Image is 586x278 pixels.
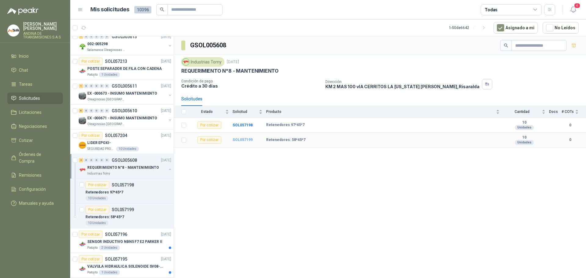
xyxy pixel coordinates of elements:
p: GSOL005611 [112,84,137,88]
p: LIDER EPOXI- [87,140,111,146]
p: Dirección [325,80,479,84]
b: 0 [562,137,579,143]
img: Company Logo [79,265,86,273]
p: EX -000673 - INSUMO MANTENIMIENTO [87,91,157,96]
div: 0 [99,34,104,39]
a: Inicio [7,50,63,62]
div: Por cotizar [85,181,109,189]
th: Cantidad [503,106,549,118]
p: [DATE] [161,83,171,89]
span: Negociaciones [19,123,47,130]
p: GSOL005610 [112,109,137,113]
div: Por cotizar [79,255,103,263]
a: Chat [7,64,63,76]
b: 10 [503,135,545,140]
p: SENSOR INDUCTIVO NBN5 F7 E2 PARKER II [87,239,162,245]
p: SEGURIDAD PROVISER LTDA [87,146,115,151]
div: 2 Unidades [99,245,120,250]
p: [DATE] [161,34,171,40]
div: 0 [94,84,99,88]
span: Configuración [19,186,46,193]
div: 6 [79,109,83,113]
p: [DATE] [161,157,171,163]
a: 1 0 0 0 0 0 GSOL005611[DATE] Company LogoEX -000673 - INSUMO MANTENIMIENTOOleaginosas [GEOGRAPHIC... [79,82,172,102]
a: Por cotizarSOL057198Retenedores 97*45*710 Unidades [70,179,174,204]
p: [DATE] [227,59,239,65]
div: 0 [84,109,89,113]
span: search [504,43,508,48]
div: 0 [89,109,94,113]
button: No Leídos [543,22,579,34]
div: 0 [99,84,104,88]
p: [DATE] [161,232,171,237]
b: SOL057198 [233,123,253,127]
div: 0 [105,158,109,162]
span: Estado [190,110,224,114]
p: GSOL005608 [112,158,137,162]
p: [DATE] [161,256,171,262]
p: REQUERIMIENTO N°8 - MANTENIMIENTO [87,165,159,171]
p: Oleaginosas [GEOGRAPHIC_DATA][PERSON_NAME] [87,122,126,127]
a: Cotizar [7,135,63,146]
img: Company Logo [79,67,86,75]
div: Por cotizar [79,58,103,65]
p: KM 2 MAS 100 vIA CERRITOS LA [US_STATE] [PERSON_NAME] , Risaralda [325,84,479,89]
p: Patojito [87,245,98,250]
p: Industrias Tomy [87,171,110,176]
span: # COTs [562,110,574,114]
p: Oleaginosas [GEOGRAPHIC_DATA][PERSON_NAME] [87,97,126,102]
span: 10396 [134,6,151,13]
p: SOL057204 [105,133,127,138]
div: 10 Unidades [85,196,108,201]
div: Todas [485,6,497,13]
p: SOL057213 [105,59,127,63]
p: EX -000671 - INSUMO MANTENIMIENTO [87,115,157,121]
div: 0 [89,158,94,162]
span: Solicitudes [19,95,40,102]
b: 0 [562,122,579,128]
div: 10 Unidades [85,221,108,226]
div: 0 [99,109,104,113]
b: Retenedores: 58*45*7 [266,138,306,143]
a: Por cotizarSOL057195[DATE] Company LogoVALVULA HIDRAULICA SOLENOIDE SV08-20Patojito1 Unidades [70,253,174,278]
div: Unidades [515,140,534,145]
a: SOL057199 [233,138,253,142]
a: Por cotizarSOL057204[DATE] Company LogoLIDER EPOXI-SEGURIDAD PROVISER LTDA10 Unidades [70,129,174,154]
h3: GSOL005608 [190,41,227,50]
span: Producto [266,110,495,114]
div: 1 Unidades [99,270,120,275]
span: Cantidad [503,110,541,114]
img: Company Logo [79,166,86,174]
div: Por cotizar [197,136,221,144]
button: 4 [568,4,579,15]
a: Por cotizarSOL057199Retenedores: 58*45*710 Unidades [70,204,174,228]
img: Company Logo [8,25,19,36]
a: Órdenes de Compra [7,149,63,167]
p: SOL057196 [105,232,127,236]
p: Condición de pago [181,79,320,83]
div: 0 [105,84,109,88]
div: Por cotizar [197,121,221,129]
p: GSOL005613 [112,34,137,39]
div: 10 Unidades [116,146,139,151]
img: Company Logo [79,43,86,50]
p: [DATE] [161,59,171,64]
div: 0 [94,109,99,113]
p: SOL057199 [112,208,134,212]
img: Company Logo [79,92,86,99]
b: Retenedores 97*45*7 [266,123,305,128]
div: Por cotizar [79,132,103,139]
p: Retenedores: 58*45*7 [85,214,124,220]
p: ANDINA DE TRANSMISIONES S.A.S [23,32,63,39]
div: 0 [84,34,89,39]
a: Por cotizarSOL057213[DATE] Company LogoPOSTE SEPARADOR DE FILA CON CADENAPatojito1 Unidades [70,55,174,80]
div: Por cotizar [79,231,103,238]
a: Negociaciones [7,121,63,132]
img: Company Logo [79,240,86,248]
span: Licitaciones [19,109,42,116]
a: Remisiones [7,169,63,181]
img: Company Logo [183,59,189,65]
div: 1 [79,34,83,39]
img: Logo peakr [7,7,38,15]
